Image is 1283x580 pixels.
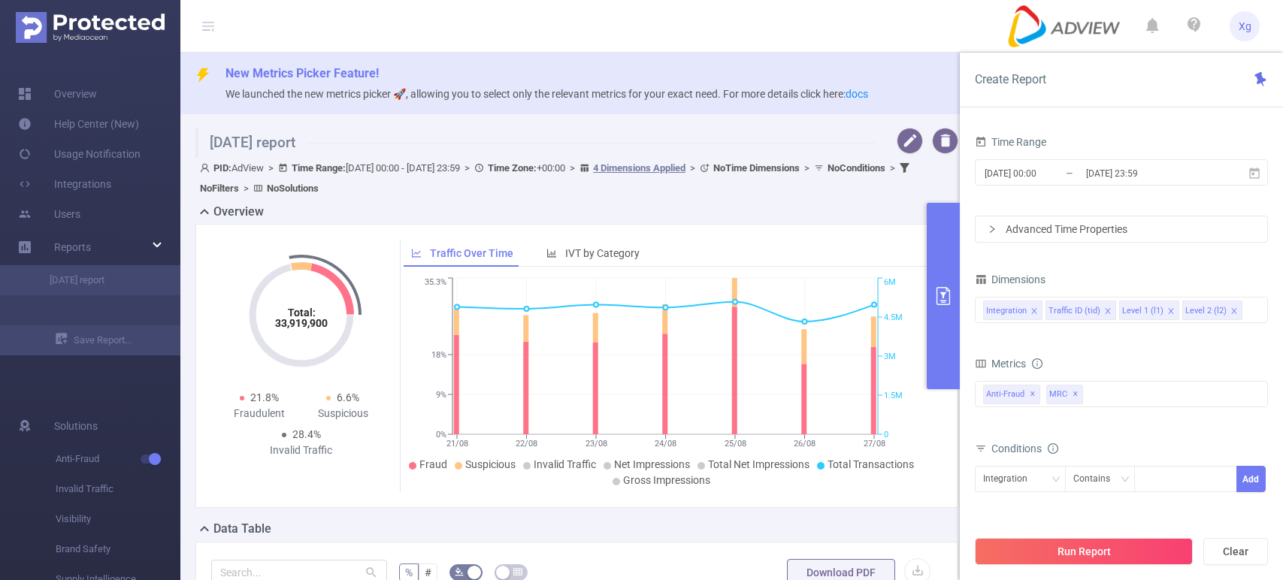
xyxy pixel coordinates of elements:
tspan: 27/08 [864,439,885,449]
span: ✕ [1073,385,1079,403]
span: Invalid Traffic [534,458,596,470]
span: New Metrics Picker Feature! [225,66,379,80]
span: Anti-Fraud [56,444,180,474]
button: Run Report [975,538,1193,565]
span: MRC [1046,385,1083,404]
img: Protected Media [16,12,165,43]
span: > [460,162,474,174]
div: Invalid Traffic [259,443,343,458]
button: Clear [1203,538,1268,565]
i: icon: bar-chart [546,248,557,258]
span: Invalid Traffic [56,474,180,504]
i: icon: thunderbolt [195,68,210,83]
div: Level 1 (l1) [1122,301,1163,321]
span: ✕ [1030,385,1036,403]
i: icon: down [1121,475,1130,485]
h2: Data Table [213,520,271,538]
i: icon: down [1052,475,1061,485]
tspan: 3M [884,352,896,361]
li: Level 2 (l2) [1182,301,1242,320]
b: No Filters [200,183,239,194]
a: Usage Notification [18,139,141,169]
a: Save Report... [56,325,180,355]
span: Gross Impressions [623,474,710,486]
input: End date [1085,163,1206,183]
i: icon: info-circle [1032,358,1042,369]
u: 4 Dimensions Applied [593,162,685,174]
tspan: 0 [884,430,888,440]
span: Reports [54,241,91,253]
i: icon: close [1230,307,1238,316]
span: Xg [1239,11,1251,41]
span: We launched the new metrics picker 🚀, allowing you to select only the relevant metrics for your e... [225,88,868,100]
div: Traffic ID (tid) [1048,301,1100,321]
span: # [425,566,431,578]
span: Brand Safety [56,534,180,564]
tspan: 6M [884,278,896,288]
a: Users [18,199,80,229]
span: Solutions [54,411,98,441]
span: 6.6% [337,391,359,403]
h1: [DATE] report [195,128,876,158]
b: Time Range: [292,162,346,174]
tspan: 4.5M [884,313,903,322]
li: Level 1 (l1) [1119,301,1179,320]
button: Add [1236,466,1266,492]
a: Overview [18,79,97,109]
span: > [800,162,814,174]
tspan: 9% [436,390,446,400]
tspan: 23/08 [586,439,607,449]
b: No Conditions [828,162,885,174]
span: % [405,566,413,578]
tspan: 24/08 [655,439,676,449]
tspan: Total: [287,307,315,319]
a: Integrations [18,169,111,199]
tspan: 21/08 [446,439,468,449]
b: PID: [213,162,231,174]
div: Integration [983,467,1038,491]
tspan: 35.3% [425,278,446,288]
span: > [239,183,253,194]
i: icon: info-circle [1048,443,1058,454]
i: icon: close [1104,307,1112,316]
b: No Time Dimensions [713,162,800,174]
tspan: 0% [436,430,446,440]
tspan: 33,919,900 [275,317,328,329]
b: No Solutions [267,183,319,194]
a: Reports [54,232,91,262]
span: Total Transactions [828,458,914,470]
i: icon: bg-colors [455,567,464,576]
i: icon: close [1030,307,1038,316]
tspan: 26/08 [794,439,815,449]
span: Total Net Impressions [708,458,809,470]
span: Create Report [975,72,1046,86]
span: 28.4% [292,428,321,440]
span: Fraud [419,458,447,470]
a: docs [846,88,868,100]
tspan: 1.5M [884,391,903,400]
span: Dimensions [975,273,1045,285]
div: Level 2 (l2) [1185,301,1227,321]
tspan: 25/08 [725,439,746,449]
span: Metrics [975,358,1026,370]
i: icon: table [513,567,522,576]
li: Integration [983,301,1042,320]
div: Contains [1073,467,1121,491]
span: Conditions [991,443,1058,455]
h2: Overview [213,203,264,221]
span: Net Impressions [614,458,690,470]
div: Integration [986,301,1027,321]
tspan: 22/08 [516,439,537,449]
a: Help Center (New) [18,109,139,139]
span: > [685,162,700,174]
span: Traffic Over Time [430,247,513,259]
span: Suspicious [465,458,516,470]
span: Time Range [975,136,1046,148]
div: icon: rightAdvanced Time Properties [976,216,1267,242]
span: AdView [DATE] 00:00 - [DATE] 23:59 +00:00 [200,162,913,194]
i: icon: line-chart [411,248,422,258]
span: > [565,162,579,174]
input: Start date [983,163,1105,183]
span: Visibility [56,504,180,534]
i: icon: close [1167,307,1175,316]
